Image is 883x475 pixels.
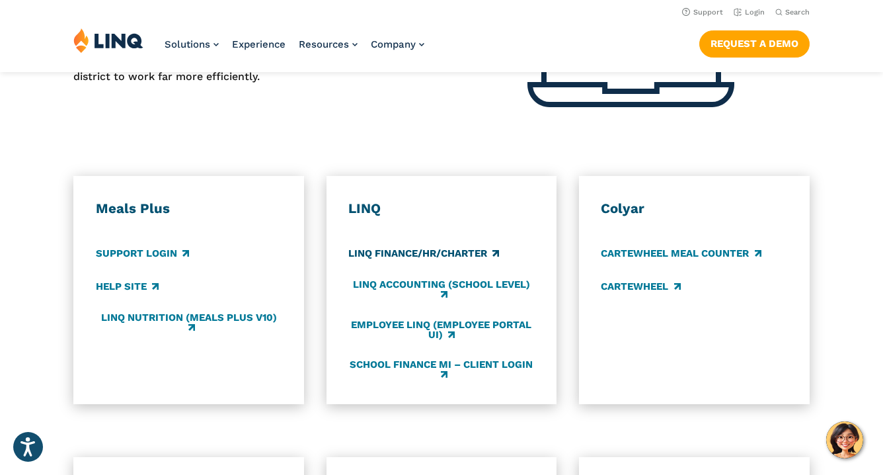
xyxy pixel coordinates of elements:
a: Employee LINQ (Employee Portal UI) [348,319,535,341]
a: Company [371,38,424,50]
a: CARTEWHEEL [601,279,680,294]
h3: Meals Plus [96,200,282,217]
a: Login [734,8,765,17]
a: LINQ Nutrition (Meals Plus v10) [96,312,282,333]
nav: Primary Navigation [165,28,424,71]
span: Solutions [165,38,210,50]
button: Hello, have a question? Let’s chat. [826,421,863,458]
a: Support [682,8,723,17]
a: School Finance MI – Client Login [348,359,535,380]
nav: Button Navigation [699,28,810,57]
span: Company [371,38,416,50]
h3: Colyar [601,200,787,217]
a: LINQ Finance/HR/Charter [348,247,499,261]
a: Solutions [165,38,219,50]
a: Help Site [96,279,159,294]
a: Resources [299,38,358,50]
a: Support Login [96,247,189,261]
img: LINQ | K‑12 Software [73,28,143,53]
span: Search [785,8,810,17]
button: Open Search Bar [775,7,810,17]
h3: LINQ [348,200,535,217]
a: CARTEWHEEL Meal Counter [601,247,761,261]
a: LINQ Accounting (school level) [348,279,535,301]
a: Request a Demo [699,30,810,57]
span: Resources [299,38,349,50]
a: Experience [232,38,286,50]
